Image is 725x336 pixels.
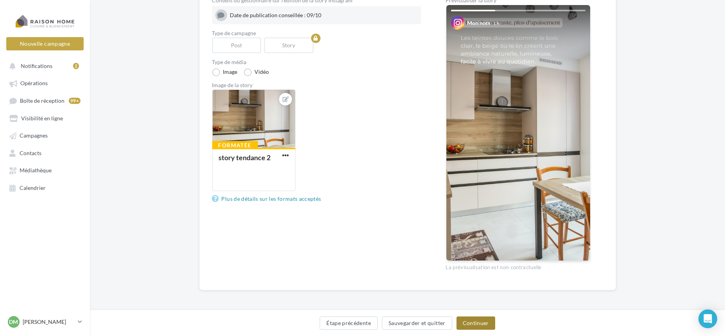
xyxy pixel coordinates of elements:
a: Contacts [5,146,85,160]
div: story tendance 2 [219,153,271,162]
div: Formatée [212,141,258,150]
button: Continuer [456,316,495,330]
p: [PERSON_NAME] [23,318,75,326]
div: 2 [73,63,79,69]
span: Boîte de réception [20,97,64,104]
span: DM [9,318,18,326]
div: La prévisualisation est non-contractuelle [446,261,591,271]
a: Visibilité en ligne [5,111,85,125]
a: Calendrier [5,181,85,195]
a: Boîte de réception99+ [5,93,85,108]
div: 99+ [69,98,81,104]
span: Visibilité en ligne [21,115,63,122]
span: Médiathèque [20,167,52,174]
a: Opérations [5,76,85,90]
img: Your Instagram story preview [446,5,590,261]
span: Notifications [21,63,52,69]
div: Image de la story [212,82,421,88]
a: DM [PERSON_NAME] [6,315,84,329]
button: Nouvelle campagne [6,37,84,50]
div: 1 h [494,20,500,27]
label: Vidéo [244,68,269,76]
label: Type de campagne [212,30,421,36]
button: Étape précédente [320,316,378,330]
button: Notifications 2 [5,59,82,73]
span: Campagnes [20,132,48,139]
a: Campagnes [5,128,85,142]
span: Calendrier [20,184,46,191]
span: Opérations [20,80,48,87]
span: Contacts [20,150,41,156]
label: Type de média [212,59,421,65]
div: Date de publication conseillée : 09/10 [230,11,418,19]
button: Sauvegarder et quitter [382,316,452,330]
label: Image [212,68,238,76]
a: Plus de détails sur les formats acceptés [212,194,324,204]
a: Médiathèque [5,163,85,177]
div: Open Intercom Messenger [698,309,717,328]
div: Mon nom [467,19,491,27]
